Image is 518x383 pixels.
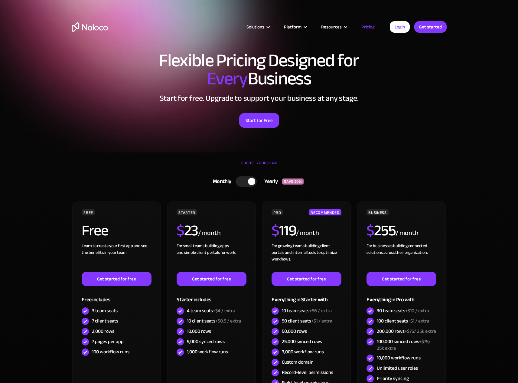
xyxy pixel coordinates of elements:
div: Everything in Starter with [272,286,341,306]
div: PRO [272,209,283,215]
div: 3,000 workflow runs [282,349,324,355]
div: SAVE 20% [282,178,304,185]
a: Pricing [354,23,382,31]
div: Starter includes [177,286,246,306]
div: 1,000 workflow runs [187,349,228,355]
div: 10 team seats [282,307,332,314]
div: FREE [82,209,95,215]
div: Record-level permissions [282,369,333,376]
a: Get started for free [177,272,246,286]
a: home [72,22,108,32]
div: For growing teams building client portals and internal tools to optimize workflows. [272,243,341,272]
a: Get started [414,21,447,33]
a: Get started for free [82,272,151,286]
div: Platform [276,23,314,31]
div: Solutions [246,23,264,31]
h1: Flexible Pricing Designed for Business [72,51,447,88]
div: 25,000 synced rows [282,338,322,345]
div: Yearly [257,177,282,186]
div: Unlimited user roles [377,365,418,372]
div: Solutions [239,23,276,31]
div: 30 team seats [377,307,429,314]
div: 5,000 synced rows [187,338,225,345]
div: / month [396,228,418,238]
div: 100 client seats [377,318,429,324]
a: Get started for free [272,272,341,286]
h2: 119 [272,223,296,238]
div: For small teams building apps and simple client portals for work. ‍ [177,243,246,272]
a: Login [390,21,410,33]
span: $ [272,216,279,245]
span: $ [367,216,374,245]
span: $ [177,216,184,245]
div: Everything in Pro with [367,286,436,306]
div: 10,000 rows [187,328,211,335]
div: Learn to create your first app and see the benefits in your team ‍ [82,243,151,272]
div: 10,000 workflow runs [377,355,421,361]
span: +$1 / extra [408,316,429,326]
span: +$0.5 / extra [215,316,241,326]
div: Priority syncing [377,375,409,382]
div: Resources [321,23,342,31]
div: 50 client seats [282,318,332,324]
span: +$10 / extra [405,306,429,315]
div: CHOOSE YOUR PLAN [72,159,447,174]
h2: 255 [367,223,396,238]
div: Free includes [82,286,151,306]
h2: Free [82,223,108,238]
div: 10 client seats [187,318,241,324]
div: 100 workflow runs [92,349,129,355]
div: 7 client seats [92,318,118,324]
div: 3 team seats [92,307,118,314]
span: +$4 / extra [213,306,235,315]
div: 7 pages per app [92,338,124,345]
div: / month [296,228,319,238]
h2: Start for free. Upgrade to support your business at any stage. [72,94,447,103]
span: +$75/ 25k extra [377,337,431,353]
div: Monthly [205,177,236,186]
div: 200,000 rows [377,328,436,335]
a: Start for Free [239,113,279,128]
div: STARTER [177,209,197,215]
div: 100,000 synced rows [377,338,436,352]
div: 2,000 rows [92,328,114,335]
span: +$1 / extra [311,316,332,326]
a: Get started for free [367,272,436,286]
span: +$6 / extra [309,306,332,315]
h2: 23 [177,223,198,238]
div: For businesses building connected solutions across their organization. ‍ [367,243,436,272]
div: BUSINESS [367,209,388,215]
div: Platform [284,23,301,31]
span: Every [207,62,248,96]
div: / month [198,228,221,238]
div: RECOMMENDED [309,209,341,215]
div: 50,000 rows [282,328,307,335]
span: +$75/ 25k extra [405,327,436,336]
div: 4 team seats [187,307,235,314]
div: Resources [314,23,354,31]
div: Custom domain [282,359,314,365]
